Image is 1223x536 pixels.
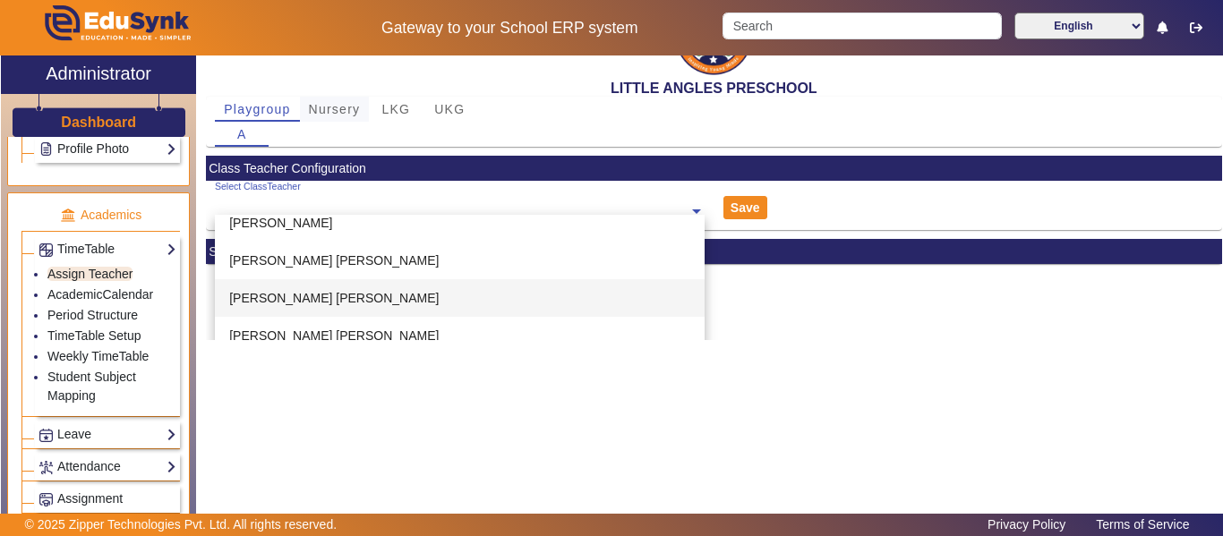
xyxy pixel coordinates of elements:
h3: Dashboard [61,114,136,131]
p: Academics [21,206,180,225]
span: Nursery [309,103,361,115]
a: Privacy Policy [979,513,1074,536]
mat-card-header: Subject Teacher Configuration [206,239,1222,264]
a: Student Subject Mapping [47,370,136,403]
span: [PERSON_NAME] [229,216,332,230]
img: Assignments.png [39,493,53,506]
p: © 2025 Zipper Technologies Pvt. Ltd. All rights reserved. [25,515,338,534]
mat-card-header: Class Teacher Configuration [206,156,1222,181]
h2: LITTLE ANGLES PRESCHOOL [206,80,1222,97]
span: [PERSON_NAME] [PERSON_NAME] [229,253,439,268]
h5: Gateway to your School ERP system [316,19,705,38]
span: LKG [381,103,410,115]
img: academic.png [60,208,76,224]
a: Dashboard [60,113,137,132]
input: Search [723,13,1001,39]
a: TimeTable Setup [47,328,141,343]
a: Terms of Service [1087,513,1198,536]
a: Assignment [38,489,176,509]
span: [PERSON_NAME] [PERSON_NAME] [229,291,439,305]
a: AcademicCalendar [47,287,153,302]
div: Select ClassTeacher [215,180,301,194]
a: Assign Teacher [47,267,133,281]
button: Save [723,196,767,219]
span: Assignment [57,491,123,506]
a: Administrator [1,55,196,94]
a: Weekly TimeTable [47,349,149,363]
span: [PERSON_NAME] [PERSON_NAME] [229,328,439,343]
a: Period Structure [47,308,138,322]
span: Playgroup [224,103,290,115]
span: A [237,128,247,140]
span: UKG [434,103,465,115]
ng-dropdown-panel: Options List [215,215,705,430]
h2: Administrator [46,63,151,84]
